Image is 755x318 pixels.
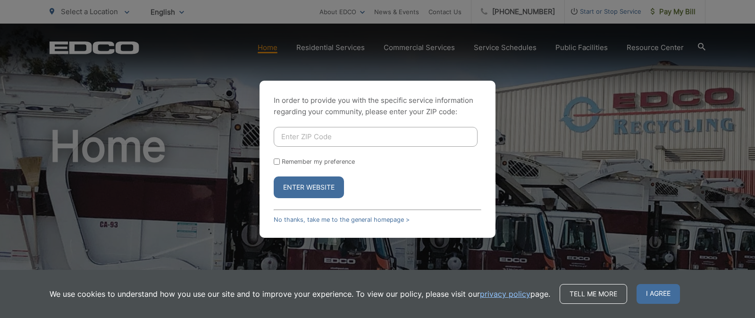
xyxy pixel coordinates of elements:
[274,95,481,117] p: In order to provide you with the specific service information regarding your community, please en...
[50,288,550,300] p: We use cookies to understand how you use our site and to improve your experience. To view our pol...
[274,127,478,147] input: Enter ZIP Code
[274,176,344,198] button: Enter Website
[560,284,627,304] a: Tell me more
[274,216,410,223] a: No thanks, take me to the general homepage >
[282,158,355,165] label: Remember my preference
[637,284,680,304] span: I agree
[480,288,530,300] a: privacy policy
